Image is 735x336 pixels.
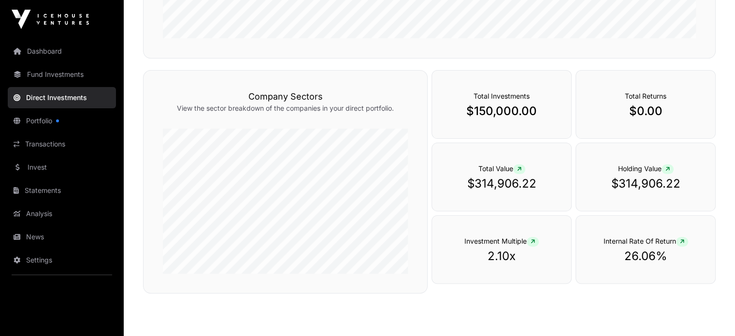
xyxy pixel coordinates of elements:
[474,92,530,100] span: Total Investments
[687,290,735,336] iframe: Chat Widget
[604,237,688,245] span: Internal Rate Of Return
[8,249,116,271] a: Settings
[595,103,696,119] p: $0.00
[8,64,116,85] a: Fund Investments
[618,164,674,173] span: Holding Value
[163,90,408,103] h3: Company Sectors
[12,10,89,29] img: Icehouse Ventures Logo
[451,176,552,191] p: $314,906.22
[8,226,116,248] a: News
[8,110,116,131] a: Portfolio
[451,103,552,119] p: $150,000.00
[8,203,116,224] a: Analysis
[163,103,408,113] p: View the sector breakdown of the companies in your direct portfolio.
[595,176,696,191] p: $314,906.22
[8,157,116,178] a: Invest
[478,164,525,173] span: Total Value
[451,248,552,264] p: 2.10x
[625,92,666,100] span: Total Returns
[8,41,116,62] a: Dashboard
[464,237,539,245] span: Investment Multiple
[595,248,696,264] p: 26.06%
[8,180,116,201] a: Statements
[8,87,116,108] a: Direct Investments
[8,133,116,155] a: Transactions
